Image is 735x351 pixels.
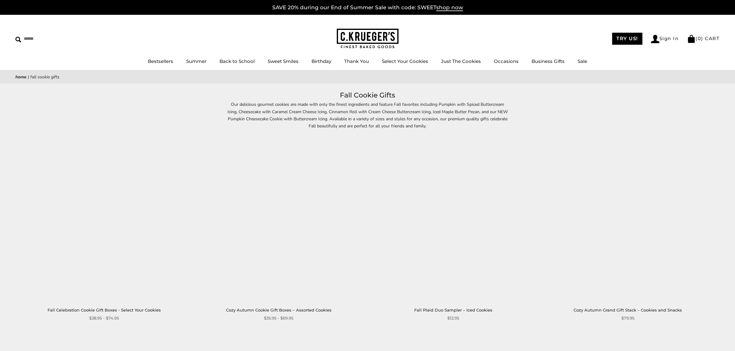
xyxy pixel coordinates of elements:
a: Cozy Autumn Grand Gift Stack – Cookies and Snacks [545,136,710,301]
input: Search [15,34,89,43]
a: Fall Celebration Cookie Gift Boxes - Select Your Cookies [22,136,187,301]
nav: breadcrumbs [15,73,720,81]
a: Sign In [651,35,679,43]
a: Summer [186,58,207,64]
a: Cozy Autumn Cookie Gift Boxes – Assorted Cookies [196,136,361,301]
a: Fall Plaid Duo Sampler – Iced Cookies [371,136,536,301]
a: Fall Plaid Duo Sampler – Iced Cookies [414,308,492,312]
span: Our delicious gourmet cookies are made with only the finest ingredients and feature Fall favorite... [228,101,508,129]
a: Thank You [344,58,369,64]
a: Back to School [219,58,255,64]
img: Bag [687,35,695,43]
a: Cozy Autumn Cookie Gift Boxes – Assorted Cookies [226,308,332,312]
a: Bestsellers [148,58,173,64]
a: Birthday [311,58,331,64]
span: Fall Cookie Gifts [30,74,60,80]
a: (0) CART [687,35,720,41]
a: Sweet Smiles [268,58,299,64]
a: Cozy Autumn Grand Gift Stack – Cookies and Snacks [574,308,682,312]
a: Select Your Cookies [382,58,428,64]
a: Business Gifts [532,58,565,64]
a: Fall Celebration Cookie Gift Boxes - Select Your Cookies [48,308,161,312]
h1: Fall Cookie Gifts [25,90,710,101]
a: SAVE 20% during our End of Summer Sale with code: SWEETshop now [272,4,463,11]
img: Account [651,35,659,43]
span: $12.95 [447,315,459,321]
a: Just The Cookies [441,58,481,64]
span: $79.95 [621,315,634,321]
span: shop now [436,4,463,11]
a: Home [15,74,27,80]
span: | [28,74,29,80]
span: 0 [698,35,701,41]
span: $38.95 - $74.95 [89,315,119,321]
img: C.KRUEGER'S [337,29,399,49]
a: Sale [578,58,587,64]
span: $35.95 - $69.95 [264,315,293,321]
a: TRY US! [612,33,642,45]
a: Occasions [494,58,519,64]
img: Search [15,37,21,43]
